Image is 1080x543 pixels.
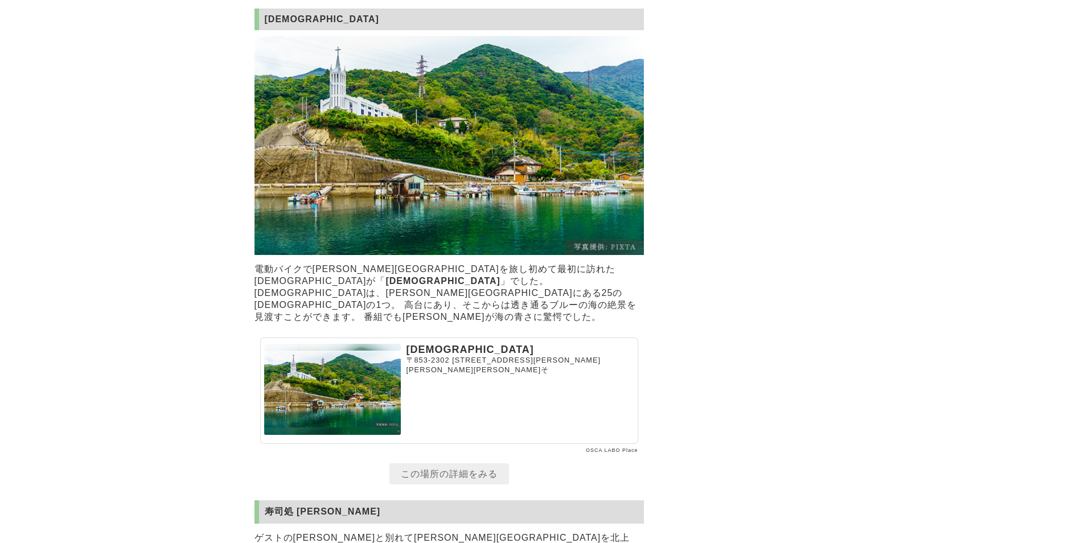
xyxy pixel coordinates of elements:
p: [DEMOGRAPHIC_DATA] [406,344,634,356]
h2: [DEMOGRAPHIC_DATA] [254,9,644,30]
a: この場所の詳細をみる [389,463,509,484]
a: OSCA LABO Place [586,447,638,453]
span: 〒853-2302 [406,356,450,364]
strong: [DEMOGRAPHIC_DATA] [385,276,500,286]
img: カトリック桐教会 [264,344,401,435]
h2: 寿司処 [PERSON_NAME] [254,500,644,524]
p: 電動バイクで[PERSON_NAME][GEOGRAPHIC_DATA]を旅し初めて最初に訪れた[DEMOGRAPHIC_DATA]が「 」でした。 [DEMOGRAPHIC_DATA]は、[P... [254,261,644,326]
span: [STREET_ADDRESS][PERSON_NAME][PERSON_NAME][PERSON_NAME]そ [406,356,601,374]
img: カトリック桐教会 [254,36,644,255]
